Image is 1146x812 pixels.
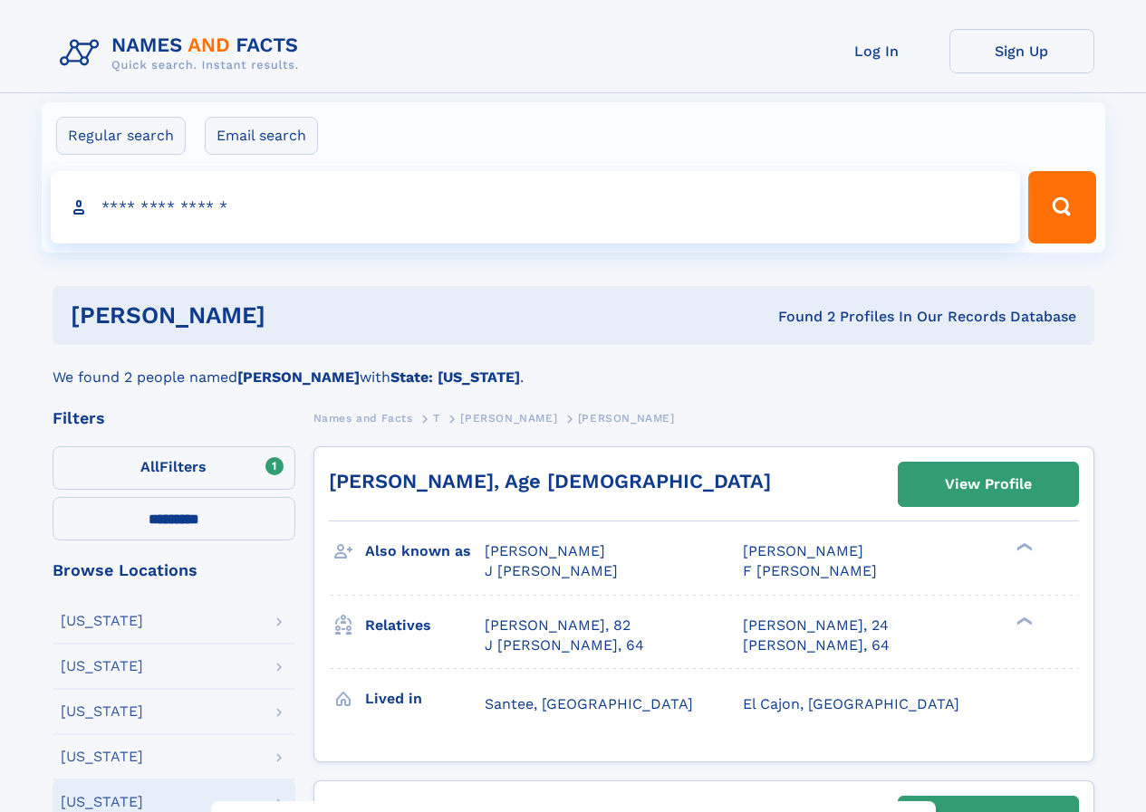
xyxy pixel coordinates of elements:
label: Email search [205,117,318,155]
div: We found 2 people named with . [53,345,1094,388]
label: Regular search [56,117,186,155]
span: [PERSON_NAME] [485,542,605,559]
div: ❯ [1013,541,1035,553]
span: [PERSON_NAME] [743,542,863,559]
div: Filters [53,410,295,426]
div: [US_STATE] [61,750,143,764]
h3: Relatives [365,610,485,641]
label: Filters [53,446,295,490]
a: Sign Up [949,29,1094,73]
b: [PERSON_NAME] [237,368,360,386]
a: [PERSON_NAME] [460,406,557,429]
a: J [PERSON_NAME], 64 [485,635,644,655]
span: J [PERSON_NAME] [485,562,618,579]
div: [US_STATE] [61,659,143,673]
a: Names and Facts [313,406,413,429]
h3: Lived in [365,683,485,714]
div: View Profile [945,463,1032,505]
div: Browse Locations [53,562,295,578]
span: [PERSON_NAME] [460,412,557,425]
span: T [433,412,440,425]
a: [PERSON_NAME], Age [DEMOGRAPHIC_DATA] [329,470,771,492]
span: All [140,458,159,475]
div: Found 2 Profiles In Our Records Database [522,307,1076,327]
a: Log In [804,29,949,73]
a: [PERSON_NAME], 64 [743,635,890,655]
span: Santee, [GEOGRAPHIC_DATA] [485,695,693,712]
h3: Also known as [365,536,485,567]
input: search input [51,171,1021,244]
span: F [PERSON_NAME] [743,562,877,579]
span: [PERSON_NAME] [578,412,675,425]
b: State: [US_STATE] [390,368,520,386]
div: [US_STATE] [61,614,143,628]
a: View Profile [899,463,1078,506]
div: ❯ [1013,615,1035,626]
img: Logo Names and Facts [53,29,313,78]
a: [PERSON_NAME], 82 [485,616,631,635]
a: [PERSON_NAME], 24 [743,616,889,635]
h1: [PERSON_NAME] [71,304,522,327]
div: [US_STATE] [61,795,143,809]
a: T [433,406,440,429]
div: [US_STATE] [61,704,143,719]
button: Search Button [1028,171,1095,244]
span: El Cajon, [GEOGRAPHIC_DATA] [743,695,959,712]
